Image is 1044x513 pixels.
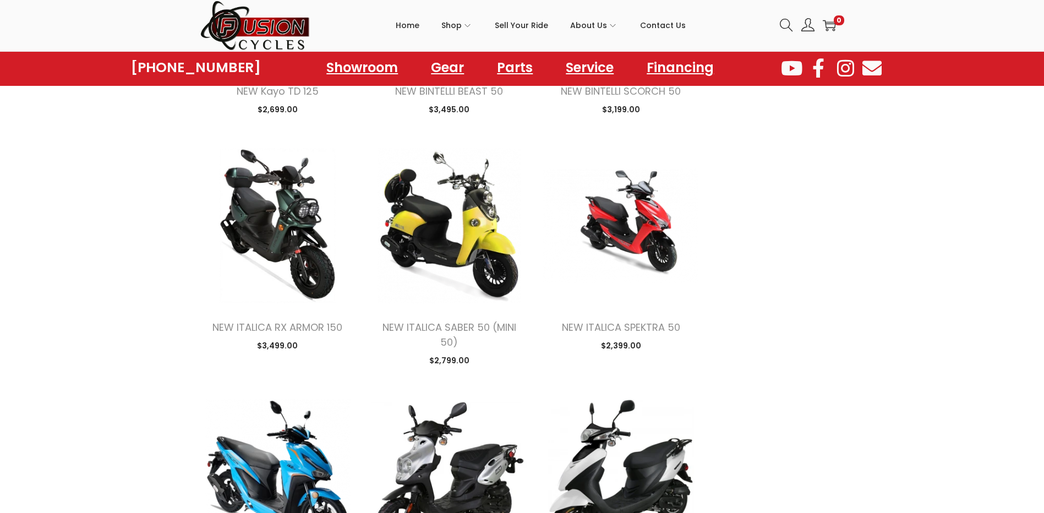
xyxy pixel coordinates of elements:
[570,12,607,39] span: About Us
[429,104,434,115] span: $
[495,1,548,50] a: Sell Your Ride
[640,1,686,50] a: Contact Us
[212,320,342,334] a: NEW ITALICA RX ARMOR 150
[823,19,836,32] a: 0
[396,1,419,50] a: Home
[562,320,680,334] a: NEW ITALICA SPEKTRA 50
[258,104,263,115] span: $
[258,104,298,115] span: 2,699.00
[237,84,319,98] a: NEW Kayo TD 125
[395,84,503,98] a: NEW BINTELLI BEAST 50
[310,1,772,50] nav: Primary navigation
[429,104,469,115] span: 3,495.00
[257,340,262,351] span: $
[601,340,606,351] span: $
[429,355,469,366] span: 2,799.00
[382,320,516,349] a: NEW ITALICA SABER 50 (MINI 50)
[602,104,640,115] span: 3,199.00
[441,12,462,39] span: Shop
[486,55,544,80] a: Parts
[561,84,681,98] a: NEW BINTELLI SCORCH 50
[131,60,261,75] a: [PHONE_NUMBER]
[315,55,409,80] a: Showroom
[601,340,641,351] span: 2,399.00
[555,55,625,80] a: Service
[495,12,548,39] span: Sell Your Ride
[396,12,419,39] span: Home
[570,1,618,50] a: About Us
[315,55,725,80] nav: Menu
[441,1,473,50] a: Shop
[420,55,475,80] a: Gear
[640,12,686,39] span: Contact Us
[602,104,607,115] span: $
[636,55,725,80] a: Financing
[257,340,298,351] span: 3,499.00
[429,355,434,366] span: $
